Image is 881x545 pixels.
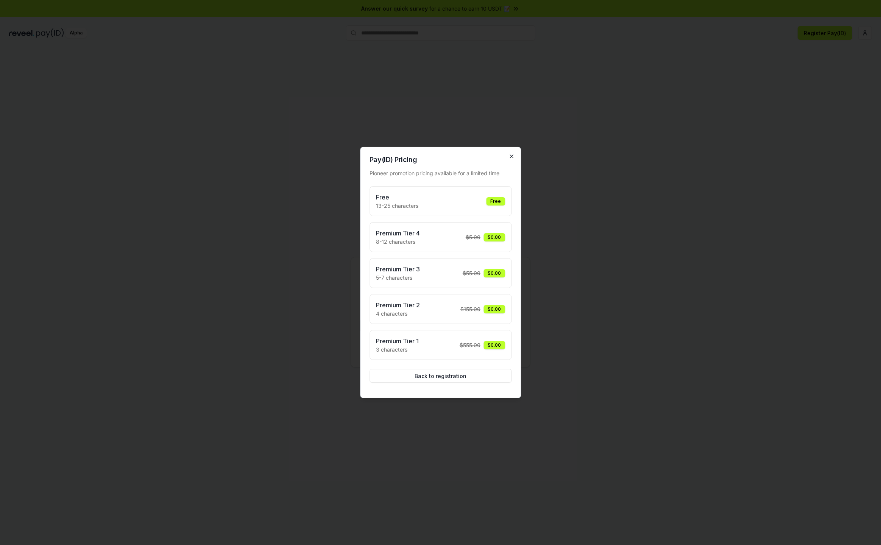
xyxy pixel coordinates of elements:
p: 5-7 characters [376,274,420,282]
div: Free [486,197,505,206]
h3: Premium Tier 2 [376,301,420,310]
h2: Pay(ID) Pricing [370,156,511,163]
span: $ 55.00 [463,269,480,277]
h3: Free [376,193,418,202]
span: $ 555.00 [460,341,480,349]
div: $0.00 [483,341,505,349]
button: Back to registration [370,369,511,383]
div: $0.00 [483,305,505,313]
span: $ 155.00 [460,305,480,313]
div: $0.00 [483,269,505,277]
p: 8-12 characters [376,238,420,246]
h3: Premium Tier 3 [376,265,420,274]
span: $ 5.00 [466,233,480,241]
div: Pioneer promotion pricing available for a limited time [370,169,511,177]
div: $0.00 [483,233,505,241]
p: 3 characters [376,346,419,353]
h3: Premium Tier 1 [376,336,419,346]
p: 4 characters [376,310,420,318]
h3: Premium Tier 4 [376,229,420,238]
p: 13-25 characters [376,202,418,210]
